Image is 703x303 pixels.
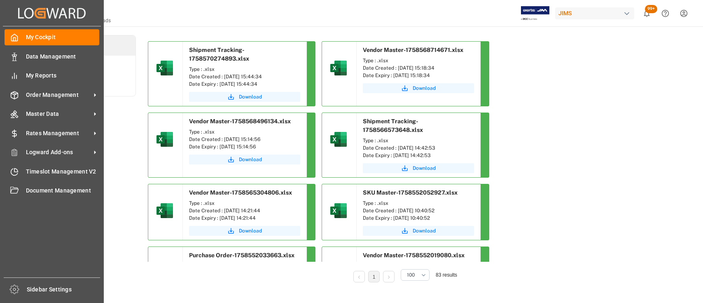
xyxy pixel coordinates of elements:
button: Download [363,226,474,236]
div: Date Expiry : [DATE] 15:44:34 [189,80,300,88]
div: Date Created : [DATE] 15:14:56 [189,136,300,143]
button: JIMS [555,5,638,21]
span: Download [413,164,436,172]
button: Download [363,163,474,173]
div: Date Created : [DATE] 10:40:52 [363,207,474,214]
img: microsoft-excel-2019--v1.png [155,129,175,149]
span: 99+ [645,5,657,13]
li: Next Page [383,271,395,282]
span: Download [413,85,436,92]
li: Previous Page [353,271,365,282]
span: Rates Management [26,129,91,138]
img: Exertis%20JAM%20-%20Email%20Logo.jpg_1722504956.jpg [521,6,549,21]
div: Date Created : [DATE] 14:21:44 [189,207,300,214]
div: Type : .xlsx [189,200,300,207]
div: JIMS [555,7,634,19]
span: Shipment Tracking-1758570274893.xlsx [189,47,249,62]
span: My Cockpit [26,33,100,42]
span: Logward Add-ons [26,148,91,157]
span: 83 results [436,272,457,278]
span: Master Data [26,110,91,118]
img: microsoft-excel-2019--v1.png [155,201,175,221]
span: Download [239,227,262,235]
div: Date Expiry : [DATE] 14:42:53 [363,152,474,159]
img: microsoft-excel-2019--v1.png [329,129,348,149]
span: Download [239,93,262,101]
span: Download [239,156,262,163]
div: Date Expiry : [DATE] 15:14:56 [189,143,300,150]
button: show 101 new notifications [638,4,656,23]
img: microsoft-excel-2019--v1.png [329,201,348,221]
img: microsoft-excel-2019--v1.png [155,58,175,78]
img: microsoft-excel-2019--v1.png [329,58,348,78]
span: Purchase Order-1758552033663.xlsx [189,252,294,258]
span: Data Management [26,52,100,61]
div: Type : .xlsx [189,66,300,73]
a: Data Management [5,48,99,64]
span: Sidebar Settings [27,285,100,294]
span: Document Management [26,186,100,195]
div: Date Expiry : [DATE] 10:40:52 [363,214,474,222]
a: Document Management [5,183,99,199]
li: 1 [368,271,380,282]
a: Timeslot Management V2 [5,163,99,179]
a: My Reports [5,68,99,84]
div: Date Expiry : [DATE] 14:21:44 [189,214,300,222]
div: Date Created : [DATE] 15:44:34 [189,73,300,80]
div: Type : .xlsx [363,200,474,207]
button: Download [363,83,474,93]
span: My Reports [26,71,100,80]
span: 100 [407,271,415,279]
div: Type : .xlsx [363,137,474,144]
button: open menu [401,269,430,281]
button: Help Center [656,4,675,23]
a: My Cockpit [5,29,99,45]
div: Date Created : [DATE] 15:18:34 [363,64,474,72]
span: Vendor Master-1758552019080.xlsx [363,252,465,258]
div: Date Expiry : [DATE] 15:18:34 [363,72,474,79]
span: Vendor Master-1758568496134.xlsx [189,118,291,124]
div: Type : .xlsx [363,57,474,64]
div: Type : .xlsx [189,128,300,136]
div: Date Created : [DATE] 14:42:53 [363,144,474,152]
span: SKU Master-1758552052927.xlsx [363,189,458,196]
span: Shipment Tracking-1758566573648.xlsx [363,118,423,133]
span: Download [413,227,436,235]
button: Download [189,226,300,236]
button: Download [189,155,300,164]
span: Timeslot Management V2 [26,167,100,176]
a: 1 [373,274,376,280]
button: Download [189,92,300,102]
span: Order Management [26,91,91,99]
span: Vendor Master-1758565304806.xlsx [189,189,292,196]
span: Vendor Master-1758568714671.xlsx [363,47,463,53]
